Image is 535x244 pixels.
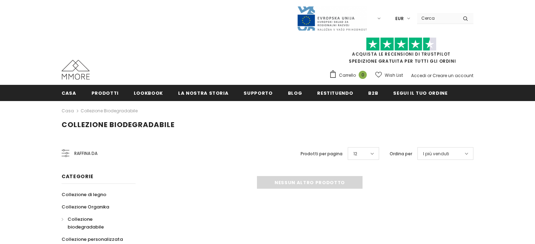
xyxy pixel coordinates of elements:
span: Segui il tuo ordine [393,90,447,96]
span: Raffina da [74,150,97,157]
a: Collezione Organika [62,201,109,213]
span: La nostra storia [178,90,228,96]
a: Collezione biodegradabile [81,108,138,114]
a: Blog [288,85,302,101]
a: Collezione biodegradabile [62,213,128,233]
a: Acquista le recensioni di TrustPilot [352,51,451,57]
a: supporto [244,85,272,101]
span: SPEDIZIONE GRATUITA PER TUTTI GLI ORDINI [329,40,473,64]
span: Carrello [339,72,356,79]
span: I più venduti [423,150,449,157]
a: Carrello 0 [329,70,370,81]
span: Prodotti [92,90,119,96]
a: Casa [62,85,76,101]
a: Lookbook [134,85,163,101]
a: Casa [62,107,74,115]
a: Wish List [375,69,403,81]
span: Categorie [62,173,93,180]
span: Collezione di legno [62,191,106,198]
span: or [427,73,432,79]
span: Collezione biodegradabile [62,120,175,130]
img: Fidati di Pilot Stars [366,37,436,51]
a: Javni Razpis [297,15,367,21]
span: Lookbook [134,90,163,96]
a: Restituendo [317,85,353,101]
a: Creare un account [433,73,473,79]
span: B2B [368,90,378,96]
label: Ordina per [390,150,412,157]
input: Search Site [417,13,458,23]
span: 12 [353,150,357,157]
a: B2B [368,85,378,101]
span: Collezione Organika [62,204,109,210]
label: Prodotti per pagina [301,150,342,157]
span: Collezione personalizzata [62,236,123,243]
span: Collezione biodegradabile [68,216,104,230]
span: 0 [359,71,367,79]
img: Javni Razpis [297,6,367,31]
a: Prodotti [92,85,119,101]
span: Casa [62,90,76,96]
span: Wish List [385,72,403,79]
span: supporto [244,90,272,96]
a: Segui il tuo ordine [393,85,447,101]
span: Restituendo [317,90,353,96]
a: Collezione di legno [62,188,106,201]
img: Casi MMORE [62,60,90,80]
a: La nostra storia [178,85,228,101]
span: Blog [288,90,302,96]
a: Accedi [411,73,426,79]
span: EUR [395,15,404,22]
